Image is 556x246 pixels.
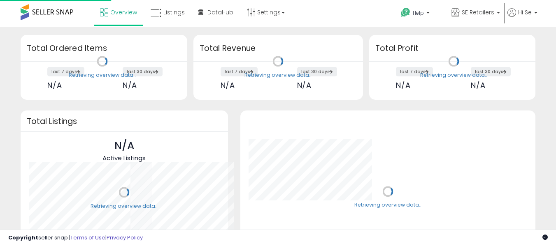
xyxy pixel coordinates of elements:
span: Overview [110,8,137,16]
div: Retrieving overview data.. [91,202,158,210]
a: Help [394,1,444,27]
div: Retrieving overview data.. [244,71,312,79]
div: seller snap | | [8,234,143,242]
strong: Copyright [8,234,38,241]
span: Help [413,9,424,16]
i: Get Help [400,7,411,18]
span: Hi Se [518,8,532,16]
div: Retrieving overview data.. [69,71,136,79]
span: DataHub [207,8,233,16]
span: SE Retailers [462,8,494,16]
span: Listings [163,8,185,16]
div: Retrieving overview data.. [420,71,487,79]
a: Hi Se [507,8,537,27]
div: Retrieving overview data.. [354,202,421,209]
